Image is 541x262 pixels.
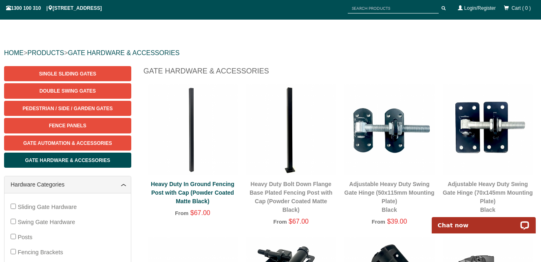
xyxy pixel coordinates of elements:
span: $39.00 [387,218,407,225]
span: Gate Automation & Accessories [23,140,112,146]
span: From [175,210,188,216]
a: Fence Panels [4,118,131,133]
img: Adjustable Heavy Duty Swing Gate Hinge (50x115mm Mounting Plate) - Black - Gate Warehouse [344,84,434,175]
a: HOME [4,49,24,56]
a: Single Sliding Gates [4,66,131,81]
a: Adjustable Heavy Duty Swing Gate Hinge (50x115mm Mounting Plate)Black [344,181,435,213]
span: Fence Panels [49,123,86,129]
img: Heavy Duty Bolt Down Flange Base Plated Fencing Post with Cap (Powder Coated Matte Black) - Gate ... [246,84,336,175]
div: > > [4,40,537,66]
span: Single Sliding Gates [39,71,96,77]
h1: Gate Hardware & Accessories [144,66,537,80]
span: Double Swing Gates [40,88,96,94]
input: SEARCH PRODUCTS [348,3,439,13]
iframe: LiveChat chat widget [426,208,541,233]
a: Heavy Duty Bolt Down Flange Base Plated Fencing Post with Cap (Powder Coated Matte Black) [250,181,332,213]
a: Heavy Duty In Ground Fencing Post with Cap (Powder Coated Matte Black) [151,181,234,204]
a: Double Swing Gates [4,83,131,98]
a: Pedestrian / Side / Garden Gates [4,101,131,116]
span: Fencing Brackets [18,249,63,255]
a: PRODUCTS [27,49,64,56]
span: From [372,219,385,225]
a: Hardware Categories [11,180,125,189]
span: Sliding Gate Hardware [18,204,77,210]
span: Swing Gate Hardware [18,219,75,225]
span: From [273,219,287,225]
span: Posts [18,234,32,240]
a: Login/Register [464,5,496,11]
span: Cart ( 0 ) [512,5,531,11]
img: Heavy Duty In Ground Fencing Post with Cap (Powder Coated Matte Black) - Gate Warehouse [148,84,238,175]
a: Gate Hardware & Accessories [4,153,131,168]
span: 1300 100 310 | [STREET_ADDRESS] [6,5,102,11]
a: GATE HARDWARE & ACCESSORIES [68,49,179,56]
span: Pedestrian / Side / Garden Gates [22,106,113,111]
span: $67.00 [190,209,210,216]
a: Adjustable Heavy Duty Swing Gate Hinge (70x145mm Mounting Plate)Black [443,181,533,213]
span: Gate Hardware & Accessories [25,158,110,163]
img: Adjustable Heavy Duty Swing Gate Hinge (70x145mm Mounting Plate) - Black - Gate Warehouse [443,84,533,175]
a: Gate Automation & Accessories [4,135,131,151]
span: $67.00 [289,218,309,225]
